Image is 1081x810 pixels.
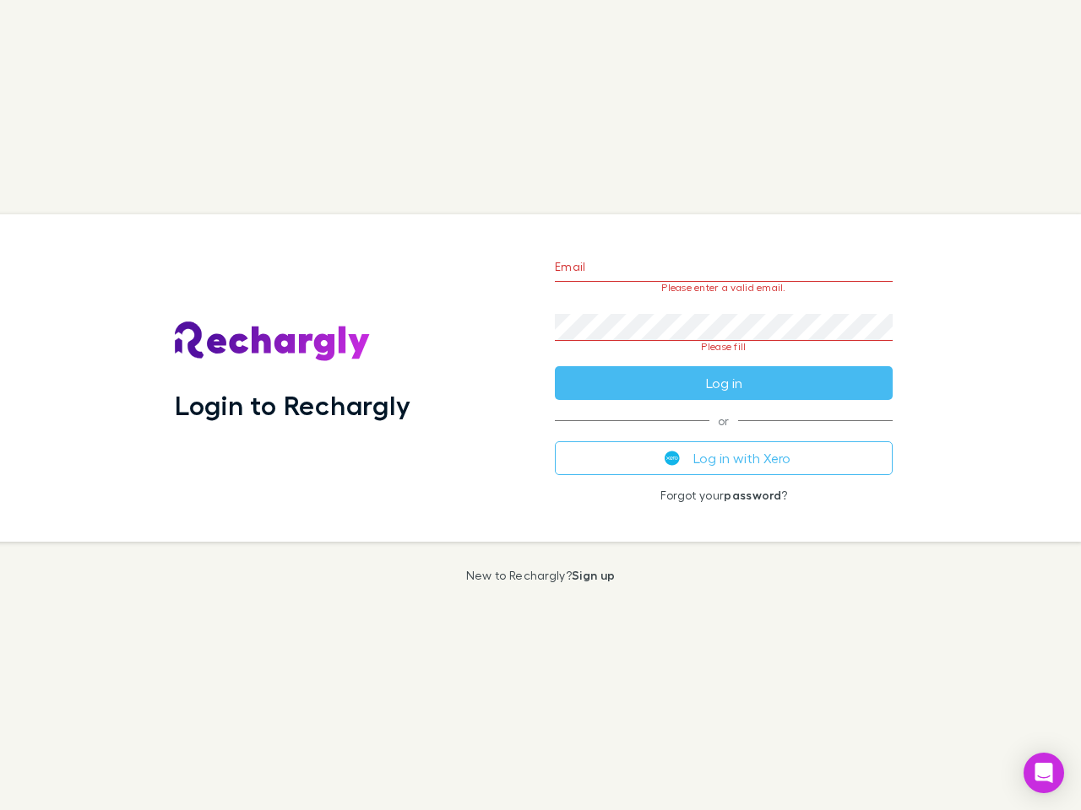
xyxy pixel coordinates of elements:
span: or [555,420,893,421]
a: password [724,488,781,502]
p: Please fill [555,341,893,353]
div: Open Intercom Messenger [1024,753,1064,793]
p: New to Rechargly? [466,569,616,582]
button: Log in [555,366,893,400]
h1: Login to Rechargly [175,389,410,421]
img: Rechargly's Logo [175,321,371,362]
img: Xero's logo [665,451,680,466]
p: Please enter a valid email. [555,282,893,294]
p: Forgot your ? [555,489,893,502]
a: Sign up [572,568,615,582]
button: Log in with Xero [555,441,893,475]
